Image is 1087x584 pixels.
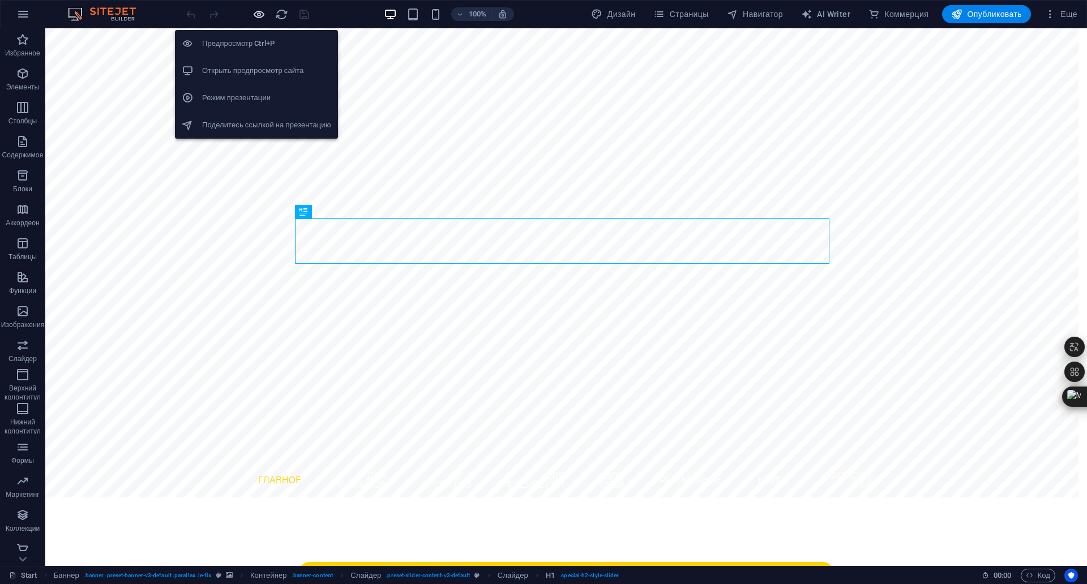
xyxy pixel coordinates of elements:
[864,5,933,23] button: Коммерция
[275,8,288,21] i: Перезагрузить страницу
[587,5,640,23] button: Дизайн
[1026,569,1050,582] span: Код
[994,569,1011,582] span: 00 00
[202,64,331,78] h6: Открыть предпросмотр сайта
[65,7,150,21] img: Editor Logo
[292,569,333,582] span: . banner-content
[11,456,34,465] p: Формы
[216,572,221,578] i: Этот элемент является настраиваемым пресетом
[1040,5,1082,23] button: Еще
[587,5,640,23] div: Дизайн (Ctrl+Alt+Y)
[591,8,635,20] span: Дизайн
[6,83,39,92] p: Элементы
[54,569,619,582] nav: breadcrumb
[250,569,287,582] span: Щелкните, чтобы выбрать. Дважды щелкните, чтобы изменить
[797,5,855,23] button: AI Writer
[722,5,788,23] button: Навигатор
[727,8,783,20] span: Навигатор
[6,524,40,533] p: Коллекции
[275,7,288,21] button: reload
[9,286,36,295] p: Функции
[54,569,79,582] span: Щелкните, чтобы выбрать. Дважды щелкните, чтобы изменить
[468,7,486,21] h6: 100%
[868,8,928,20] span: Коммерция
[1002,571,1003,579] span: :
[9,569,37,582] a: Щелкните для отмены выбора. Дважды щелкните, чтобы открыть Страницы
[8,354,37,363] p: Слайдер
[6,218,40,227] p: Аккордеон
[386,569,470,582] span: . preset-slider-content-v3-default
[1021,569,1055,582] button: Код
[8,252,37,261] p: Таблицы
[350,569,381,582] span: Щелкните, чтобы выбрать. Дважды щелкните, чтобы изменить
[653,8,708,20] span: Страницы
[942,5,1031,23] button: Опубликовать
[8,117,37,126] p: Столбцы
[13,184,32,194] p: Блоки
[202,91,331,105] h6: Режим презентации
[649,5,713,23] button: Страницы
[559,569,619,582] span: . special-h2-style-slider
[451,7,491,21] button: 100%
[84,569,212,582] span: . banner .preset-banner-v3-default .parallax .ie-fix
[546,569,555,582] span: Щелкните, чтобы выбрать. Дважды щелкните, чтобы изменить
[498,9,508,19] i: При изменении размера уровень масштабирования подстраивается автоматически в соответствии с выбра...
[1064,569,1078,582] button: Usercentrics
[1,320,45,329] p: Изображения
[202,37,331,50] h6: Предпросмотр Ctrl+P
[5,49,40,58] p: Избранное
[951,8,1022,20] span: Опубликовать
[226,572,233,578] i: Этот элемент включает фон
[6,490,39,499] p: Маркетинг
[1045,8,1077,20] span: Еще
[498,569,528,582] span: Щелкните, чтобы выбрать. Дважды щелкните, чтобы изменить
[801,8,850,20] span: AI Writer
[202,118,331,132] h6: Поделитесь ссылкой на презентацию
[474,572,480,578] i: Этот элемент является настраиваемым пресетом
[982,569,1012,582] h6: Время сеанса
[2,151,44,160] p: Содержимое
